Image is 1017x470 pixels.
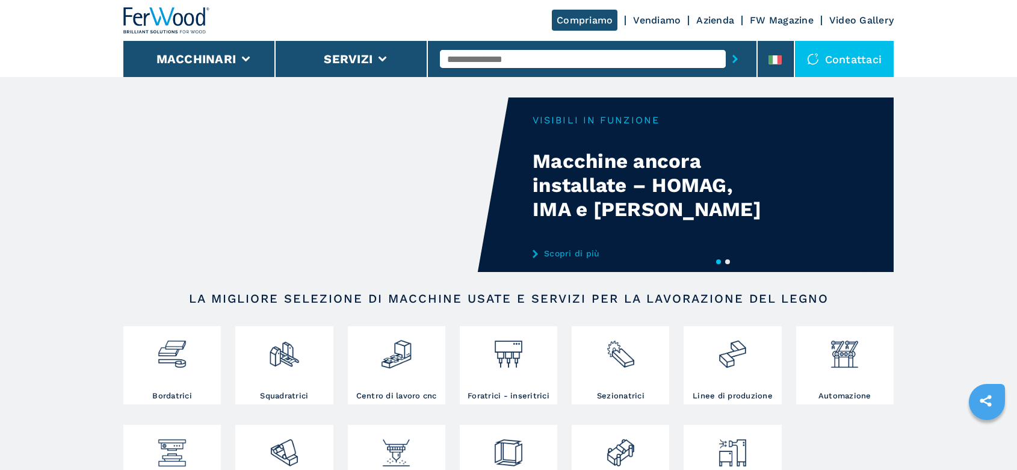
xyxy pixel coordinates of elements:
[829,329,861,370] img: automazione.png
[717,329,749,370] img: linee_di_produzione_2.png
[605,428,637,469] img: lavorazione_porte_finestre_2.png
[684,326,781,404] a: Linee di produzione
[380,428,412,469] img: verniciatura_1.png
[380,329,412,370] img: centro_di_lavoro_cnc_2.png
[750,14,814,26] a: FW Magazine
[156,428,188,469] img: pressa-strettoia.png
[717,428,749,469] img: aspirazione_1.png
[460,326,557,404] a: Foratrici - inseritrici
[597,391,645,401] h3: Sezionatrici
[324,52,372,66] button: Servizi
[552,10,617,31] a: Compriamo
[152,391,192,401] h3: Bordatrici
[162,291,855,306] h2: LA MIGLIORE SELEZIONE DI MACCHINE USATE E SERVIZI PER LA LAVORAZIONE DEL LEGNO
[633,14,681,26] a: Vendiamo
[348,326,445,404] a: Centro di lavoro cnc
[156,52,236,66] button: Macchinari
[268,428,300,469] img: levigatrici_2.png
[818,391,871,401] h3: Automazione
[572,326,669,404] a: Sezionatrici
[796,326,894,404] a: Automazione
[260,391,308,401] h3: Squadratrici
[795,41,894,77] div: Contattaci
[971,386,1001,416] a: sharethis
[356,391,437,401] h3: Centro di lavoro cnc
[696,14,734,26] a: Azienda
[605,329,637,370] img: sezionatrici_2.png
[123,7,210,34] img: Ferwood
[235,326,333,404] a: Squadratrici
[123,326,221,404] a: Bordatrici
[966,416,1008,461] iframe: Chat
[807,53,819,65] img: Contattaci
[726,45,744,73] button: submit-button
[829,14,894,26] a: Video Gallery
[533,249,768,258] a: Scopri di più
[268,329,300,370] img: squadratrici_2.png
[468,391,549,401] h3: Foratrici - inseritrici
[492,329,524,370] img: foratrici_inseritrici_2.png
[492,428,524,469] img: montaggio_imballaggio_2.png
[123,97,508,272] video: Your browser does not support the video tag.
[156,329,188,370] img: bordatrici_1.png
[725,259,730,264] button: 2
[716,259,721,264] button: 1
[693,391,773,401] h3: Linee di produzione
